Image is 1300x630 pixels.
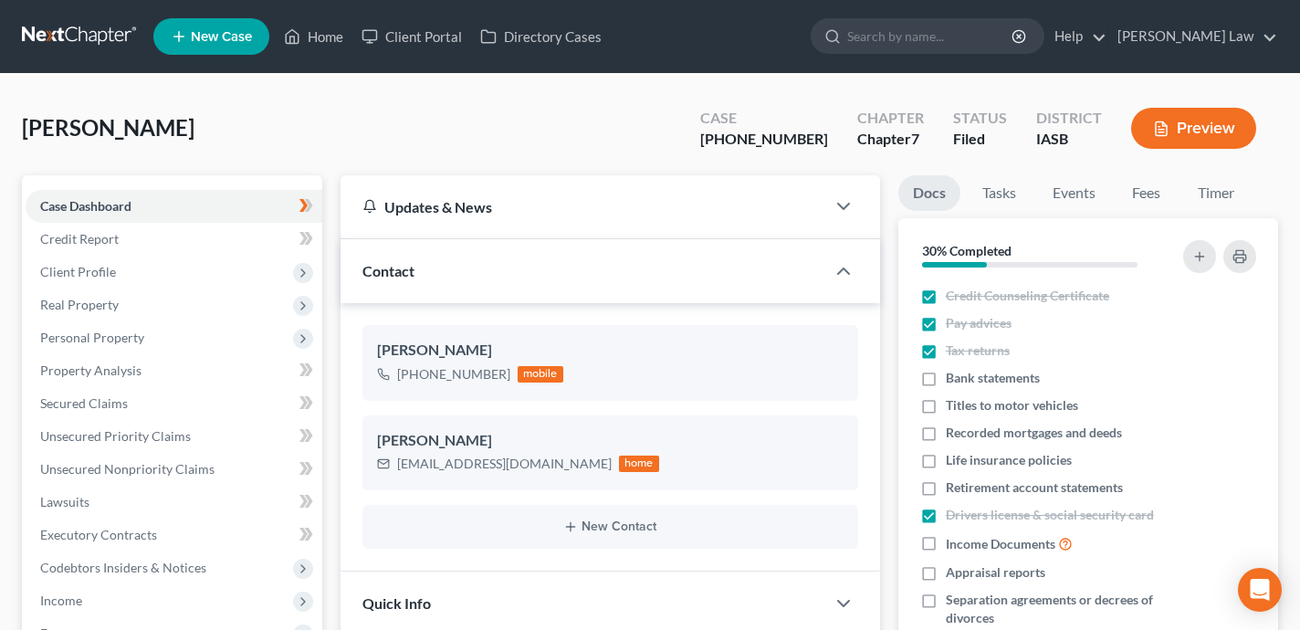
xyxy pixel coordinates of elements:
[946,563,1045,582] span: Appraisal reports
[1108,20,1277,53] a: [PERSON_NAME] Law
[26,519,322,551] a: Executory Contracts
[26,387,322,420] a: Secured Claims
[953,108,1007,129] div: Status
[362,197,803,216] div: Updates & News
[352,20,471,53] a: Client Portal
[1117,175,1176,211] a: Fees
[40,330,144,345] span: Personal Property
[40,362,142,378] span: Property Analysis
[619,456,659,472] div: home
[1036,108,1102,129] div: District
[1238,568,1282,612] div: Open Intercom Messenger
[40,461,215,477] span: Unsecured Nonpriority Claims
[377,520,844,534] button: New Contact
[40,560,206,575] span: Codebtors Insiders & Notices
[946,535,1055,553] span: Income Documents
[946,478,1123,497] span: Retirement account statements
[26,223,322,256] a: Credit Report
[857,108,924,129] div: Chapter
[700,108,828,129] div: Case
[857,129,924,150] div: Chapter
[946,369,1040,387] span: Bank statements
[518,366,563,383] div: mobile
[191,30,252,44] span: New Case
[40,264,116,279] span: Client Profile
[362,262,414,279] span: Contact
[946,314,1012,332] span: Pay advices
[26,486,322,519] a: Lawsuits
[1131,108,1256,149] button: Preview
[26,420,322,453] a: Unsecured Priority Claims
[1045,20,1106,53] a: Help
[847,19,1014,53] input: Search by name...
[26,453,322,486] a: Unsecured Nonpriority Claims
[946,451,1072,469] span: Life insurance policies
[946,341,1010,360] span: Tax returns
[22,114,194,141] span: [PERSON_NAME]
[1038,175,1110,211] a: Events
[471,20,611,53] a: Directory Cases
[1036,129,1102,150] div: IASB
[362,594,431,612] span: Quick Info
[968,175,1031,211] a: Tasks
[397,455,612,473] div: [EMAIL_ADDRESS][DOMAIN_NAME]
[26,354,322,387] a: Property Analysis
[922,243,1012,258] strong: 30% Completed
[40,593,82,608] span: Income
[377,430,844,452] div: [PERSON_NAME]
[946,424,1122,442] span: Recorded mortgages and deeds
[40,231,119,247] span: Credit Report
[946,591,1168,627] span: Separation agreements or decrees of divorces
[911,130,919,147] span: 7
[953,129,1007,150] div: Filed
[946,506,1154,524] span: Drivers license & social security card
[1183,175,1249,211] a: Timer
[26,190,322,223] a: Case Dashboard
[40,494,89,509] span: Lawsuits
[275,20,352,53] a: Home
[40,395,128,411] span: Secured Claims
[700,129,828,150] div: [PHONE_NUMBER]
[40,428,191,444] span: Unsecured Priority Claims
[946,287,1109,305] span: Credit Counseling Certificate
[377,340,844,362] div: [PERSON_NAME]
[40,297,119,312] span: Real Property
[946,396,1078,415] span: Titles to motor vehicles
[40,198,131,214] span: Case Dashboard
[898,175,960,211] a: Docs
[397,365,510,383] div: [PHONE_NUMBER]
[40,527,157,542] span: Executory Contracts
